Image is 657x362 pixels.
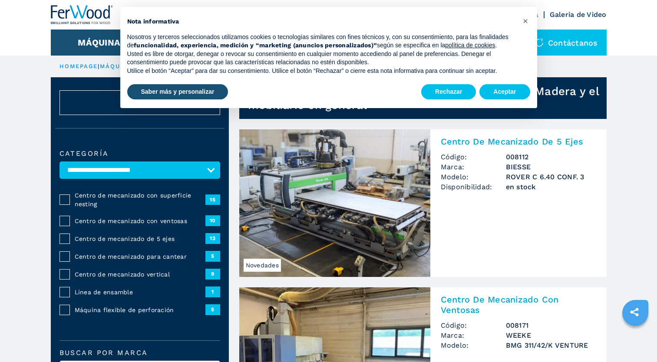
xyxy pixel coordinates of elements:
[506,162,596,172] h3: BIESSE
[75,306,205,314] span: Máquina flexible de perforación
[75,234,205,243] span: Centro de mecanizado de 5 ejes
[506,330,596,340] h3: WEEKE
[75,217,205,225] span: Centro de mecanizado con ventosas
[127,67,516,76] p: Utilice el botón “Aceptar” para dar su consentimiento. Utilice el botón “Rechazar” o cierre esta ...
[445,42,495,49] a: política de cookies
[127,50,516,67] p: Usted es libre de otorgar, denegar o revocar su consentimiento en cualquier momento accediendo al...
[127,17,516,26] h2: Nota informativa
[51,5,113,24] img: Ferwood
[205,304,220,315] span: 5
[205,233,220,244] span: 13
[59,63,98,69] a: HOMEPAGE
[98,63,99,69] span: |
[244,259,281,272] span: Novedades
[506,152,596,162] h3: 008112
[441,162,506,172] span: Marca:
[134,42,377,49] strong: funcionalidad, experiencia, medición y “marketing (anuncios personalizados)”
[75,252,205,261] span: Centro de mecanizado para cantear
[205,269,220,279] span: 9
[75,191,205,208] span: Centro de mecanizado con superficie nesting
[506,320,596,330] h3: 008171
[441,340,506,350] span: Modelo:
[78,37,126,48] button: Máquinas
[441,182,506,192] span: Disponibilidad:
[550,10,607,19] a: Galeria de Video
[205,286,220,297] span: 1
[239,129,430,277] img: Centro De Mecanizado De 5 Ejes BIESSE ROVER C 6.40 CONF. 3
[506,172,596,182] h3: ROVER C 6.40 CONF. 3
[523,16,528,26] span: ×
[127,84,228,100] button: Saber más y personalizar
[441,320,506,330] span: Código:
[205,251,220,261] span: 5
[205,215,220,226] span: 10
[479,84,530,100] button: Aceptar
[59,349,220,356] label: Buscar por marca
[441,172,506,182] span: Modelo:
[75,270,205,279] span: Centro de mecanizado vertical
[441,294,596,315] h2: Centro De Mecanizado Con Ventosas
[624,301,645,323] a: sharethis
[441,330,506,340] span: Marca:
[127,33,516,50] p: Nosotros y terceros seleccionados utilizamos cookies o tecnologías similares con fines técnicos y...
[239,129,607,277] a: Centro De Mecanizado De 5 Ejes BIESSE ROVER C 6.40 CONF. 3NovedadesCentro De Mecanizado De 5 Ejes...
[100,63,138,69] a: máquinas
[526,30,607,56] div: Contáctanos
[59,90,220,115] button: ResetBorrar
[75,288,205,296] span: Línea de ensamble
[506,182,596,192] span: en stock
[506,340,596,350] h3: BMG 311/42/K VENTURE
[441,136,596,147] h2: Centro De Mecanizado De 5 Ejes
[519,14,533,28] button: Cerrar esta nota informativa
[421,84,476,100] button: Rechazar
[441,152,506,162] span: Código:
[59,150,220,157] label: categoría
[205,194,220,205] span: 15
